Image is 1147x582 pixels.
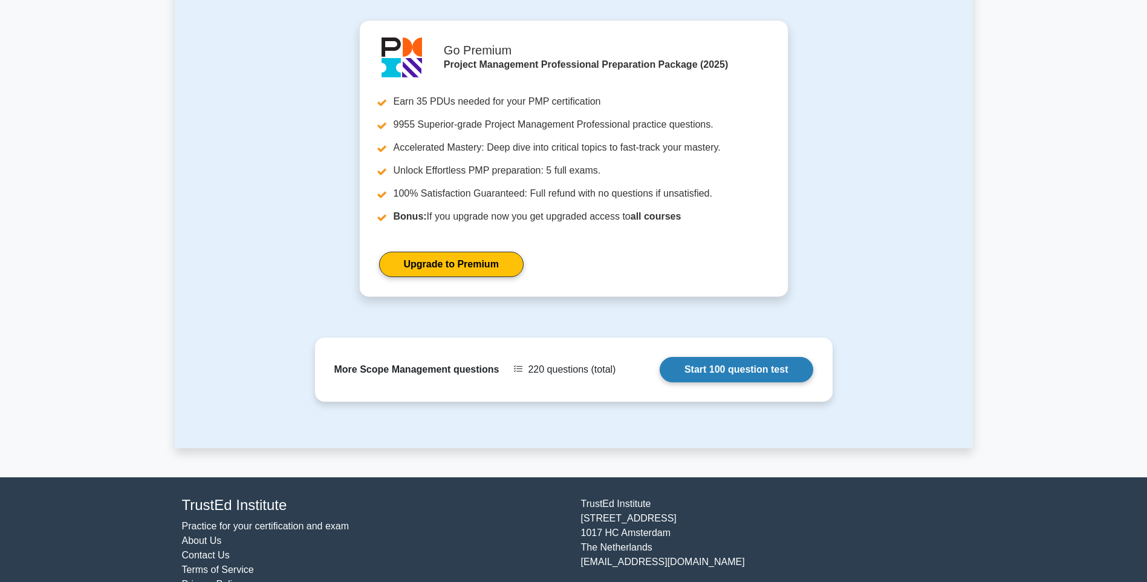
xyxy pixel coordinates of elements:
a: Terms of Service [182,564,254,575]
a: Practice for your certification and exam [182,521,349,531]
a: Upgrade to Premium [379,252,524,277]
a: About Us [182,535,222,546]
h4: TrustEd Institute [182,497,567,514]
a: Start 100 question test [660,357,813,382]
a: Contact Us [182,550,230,560]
